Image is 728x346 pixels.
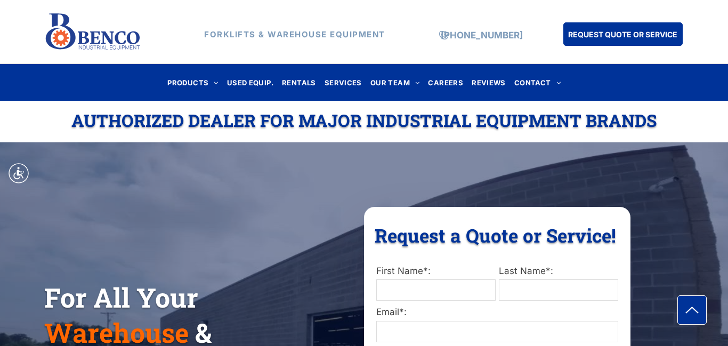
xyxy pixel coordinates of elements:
[441,30,523,41] a: [PHONE_NUMBER]
[44,280,198,315] span: For All Your
[163,75,223,90] a: PRODUCTS
[375,223,616,247] span: Request a Quote or Service!
[467,75,510,90] a: REVIEWS
[563,22,683,46] a: REQUEST QUOTE OR SERVICE
[510,75,565,90] a: CONTACT
[366,75,424,90] a: OUR TEAM
[568,25,677,44] span: REQUEST QUOTE OR SERVICE
[320,75,366,90] a: SERVICES
[376,264,496,278] label: First Name*:
[499,264,618,278] label: Last Name*:
[223,75,278,90] a: USED EQUIP.
[424,75,467,90] a: CAREERS
[376,305,618,319] label: Email*:
[204,29,385,39] strong: FORKLIFTS & WAREHOUSE EQUIPMENT
[278,75,320,90] a: RENTALS
[71,109,657,132] span: Authorized Dealer For Major Industrial Equipment Brands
